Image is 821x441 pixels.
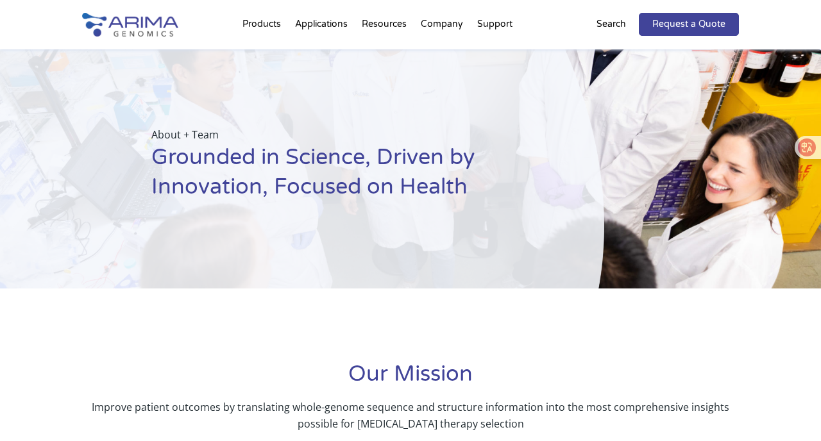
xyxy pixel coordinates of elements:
[151,143,541,212] h1: Grounded in Science, Driven by Innovation, Focused on Health
[639,13,739,36] a: Request a Quote
[597,16,626,33] p: Search
[82,360,739,399] h1: Our Mission
[151,126,541,143] p: About + Team
[82,13,178,37] img: Arima-Genomics-logo
[82,399,739,432] p: Improve patient outcomes by translating whole-genome sequence and structure information into the ...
